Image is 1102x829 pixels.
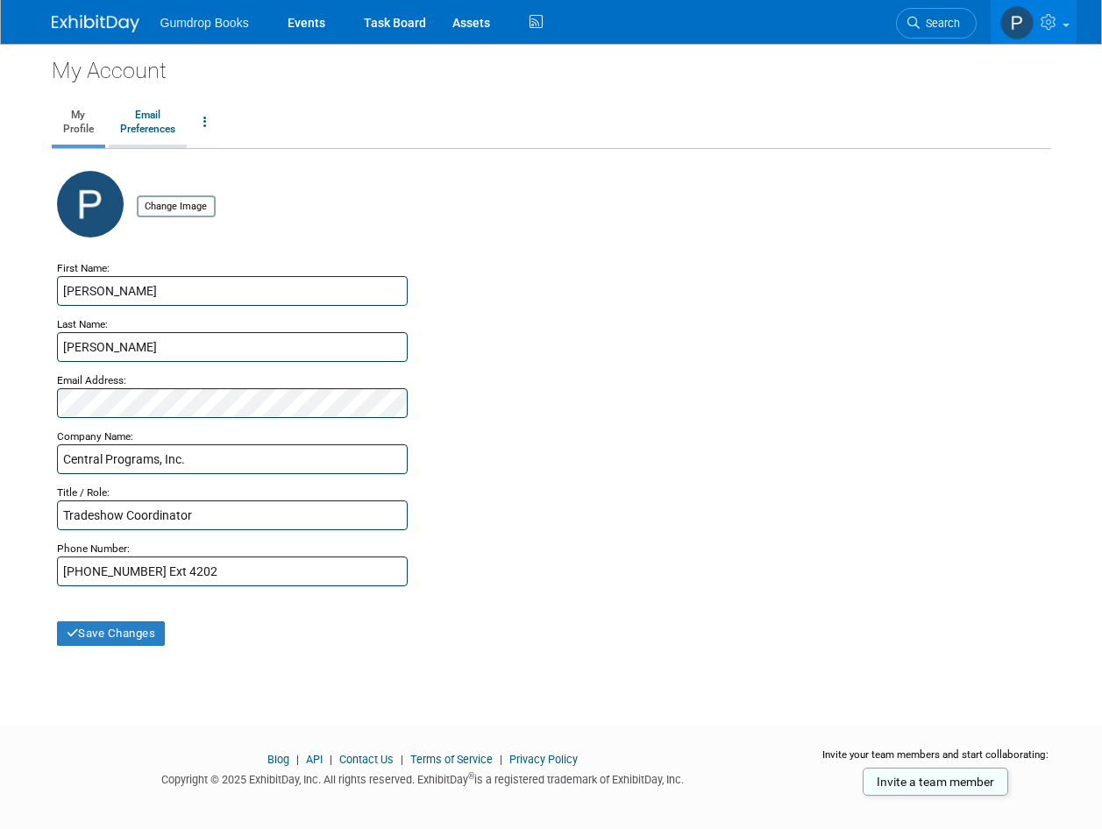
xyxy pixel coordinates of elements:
img: ExhibitDay [52,15,139,32]
a: Invite a team member [863,768,1008,796]
small: First Name: [57,262,110,274]
img: P.jpg [57,171,124,237]
span: | [495,753,507,766]
span: | [396,753,408,766]
small: Last Name: [57,318,108,330]
a: EmailPreferences [109,101,187,145]
a: Search [896,8,977,39]
a: Terms of Service [410,753,493,766]
div: Invite your team members and start collaborating: [821,748,1051,774]
a: API [306,753,323,766]
span: | [292,753,303,766]
span: Search [920,17,960,30]
a: Privacy Policy [509,753,578,766]
sup: ® [468,771,474,781]
small: Email Address: [57,374,126,386]
small: Company Name: [57,430,133,443]
div: Copyright © 2025 ExhibitDay, Inc. All rights reserved. ExhibitDay is a registered trademark of Ex... [52,768,795,788]
small: Title / Role: [57,486,110,499]
a: Blog [267,753,289,766]
small: Phone Number: [57,542,130,555]
a: MyProfile [52,101,105,145]
img: Pam Fitzgerald [1000,6,1034,39]
span: | [325,753,337,766]
a: Contact Us [339,753,394,766]
span: Gumdrop Books [160,16,249,30]
div: My Account [52,44,1051,86]
button: Save Changes [57,621,166,646]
